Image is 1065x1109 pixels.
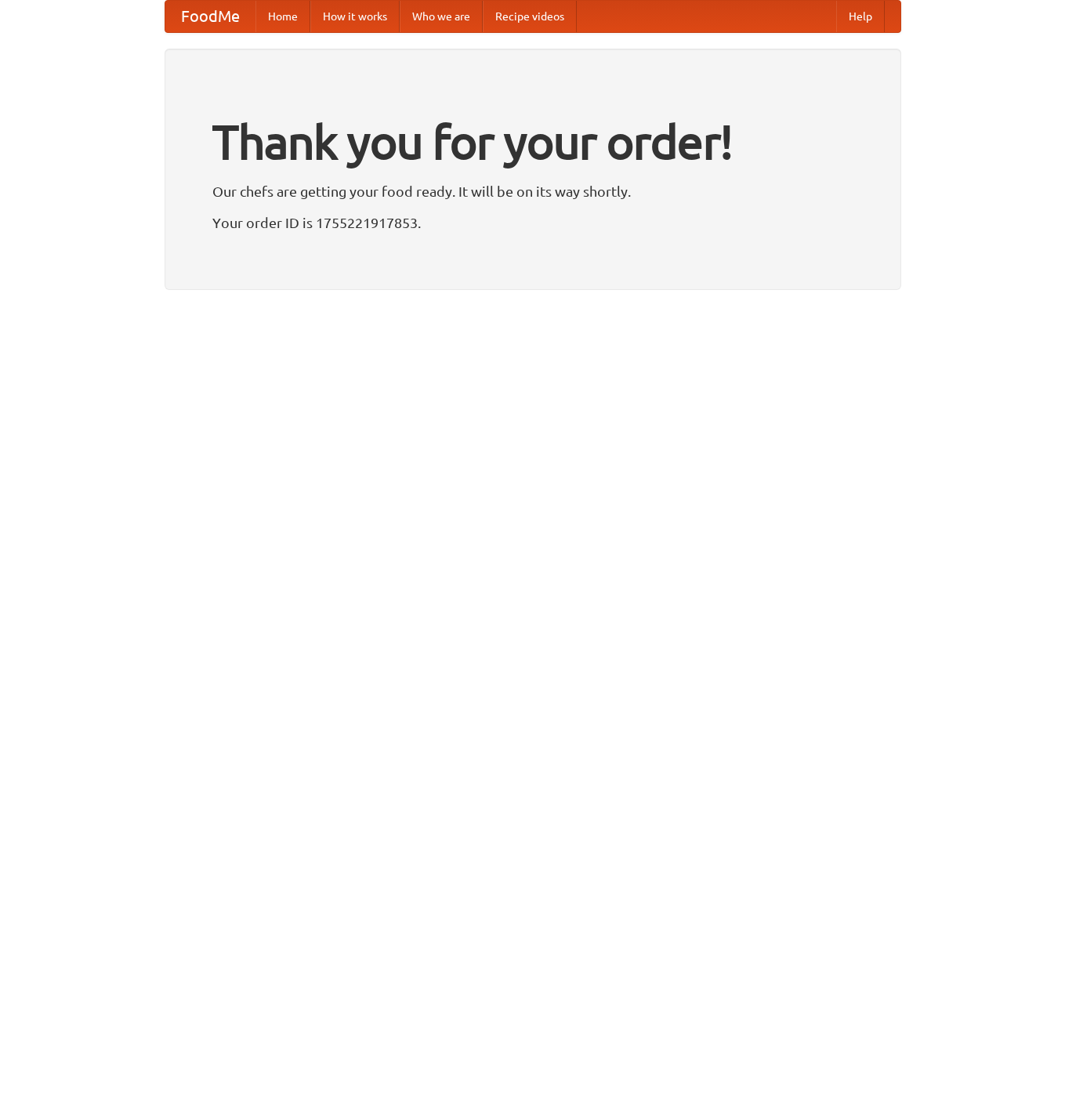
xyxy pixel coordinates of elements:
p: Your order ID is 1755221917853. [212,211,853,234]
a: FoodMe [165,1,255,32]
a: How it works [310,1,400,32]
h1: Thank you for your order! [212,104,853,179]
a: Help [836,1,885,32]
p: Our chefs are getting your food ready. It will be on its way shortly. [212,179,853,203]
a: Who we are [400,1,483,32]
a: Home [255,1,310,32]
a: Recipe videos [483,1,577,32]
